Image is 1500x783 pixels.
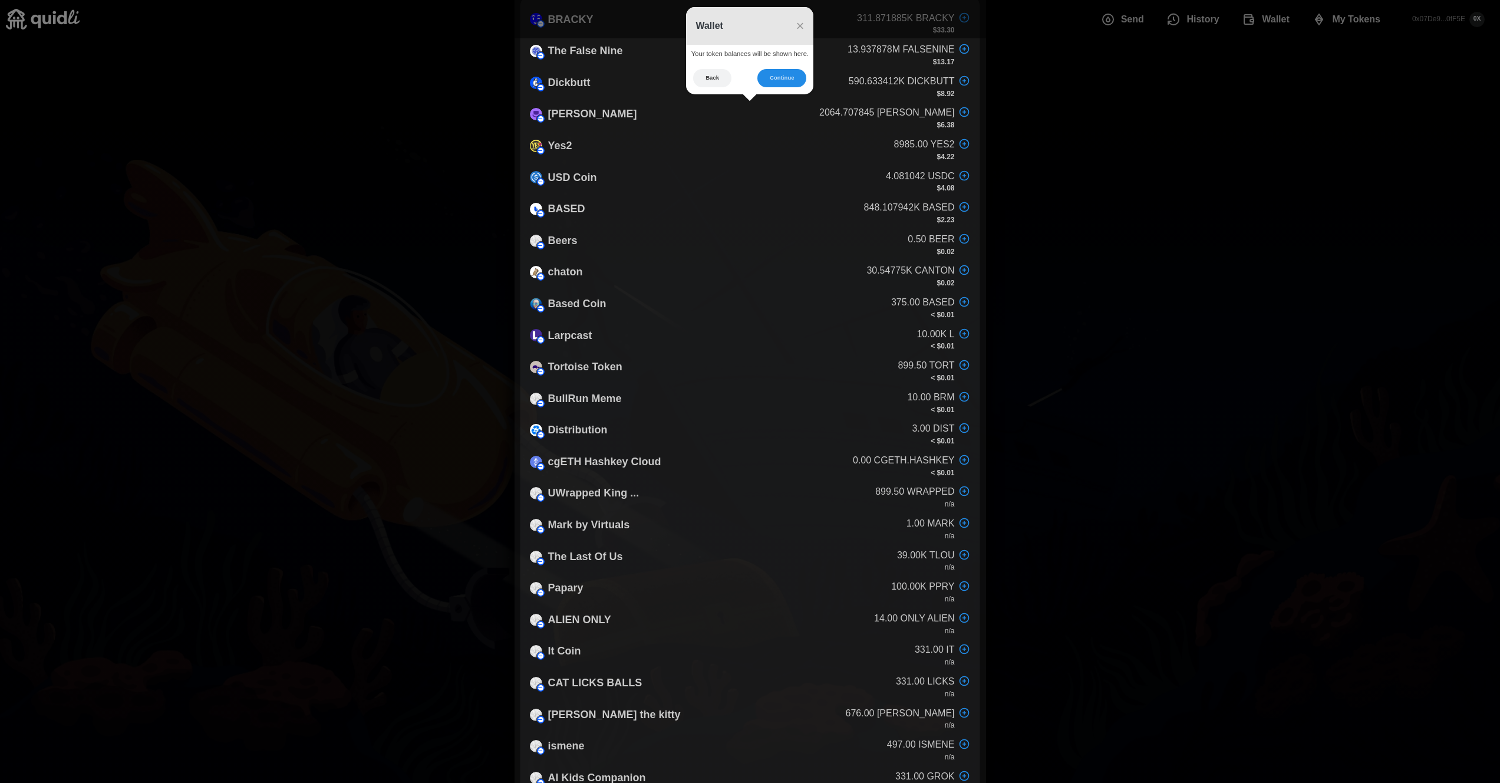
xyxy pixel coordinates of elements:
[693,69,731,87] button: Back
[796,18,804,34] span: ×
[695,17,796,35] h3: Wallet
[796,17,804,35] button: Close Tour
[686,45,813,63] div: Your token balances will be shown here.
[757,69,806,87] button: Continue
